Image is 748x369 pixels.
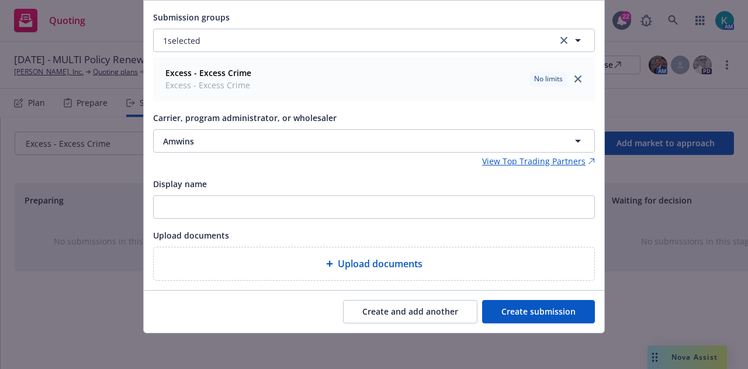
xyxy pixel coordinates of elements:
a: clear selection [557,33,571,47]
div: Upload documents [153,247,595,281]
strong: Excess - Excess Crime [165,67,251,78]
span: Excess - Excess Crime [165,79,251,91]
span: Upload documents [153,230,229,241]
span: Upload documents [338,257,423,271]
span: Submission groups [153,12,230,23]
button: Create and add another [343,300,477,323]
a: close [571,72,585,86]
span: Amwins [163,135,530,147]
a: View Top Trading Partners [482,155,595,167]
button: 1selectedclear selection [153,29,595,52]
button: Amwins [153,129,595,153]
span: Carrier, program administrator, or wholesaler [153,112,337,123]
span: 1 selected [163,35,200,47]
button: Create submission [482,300,595,323]
span: Display name [153,178,207,189]
span: No limits [534,74,563,84]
